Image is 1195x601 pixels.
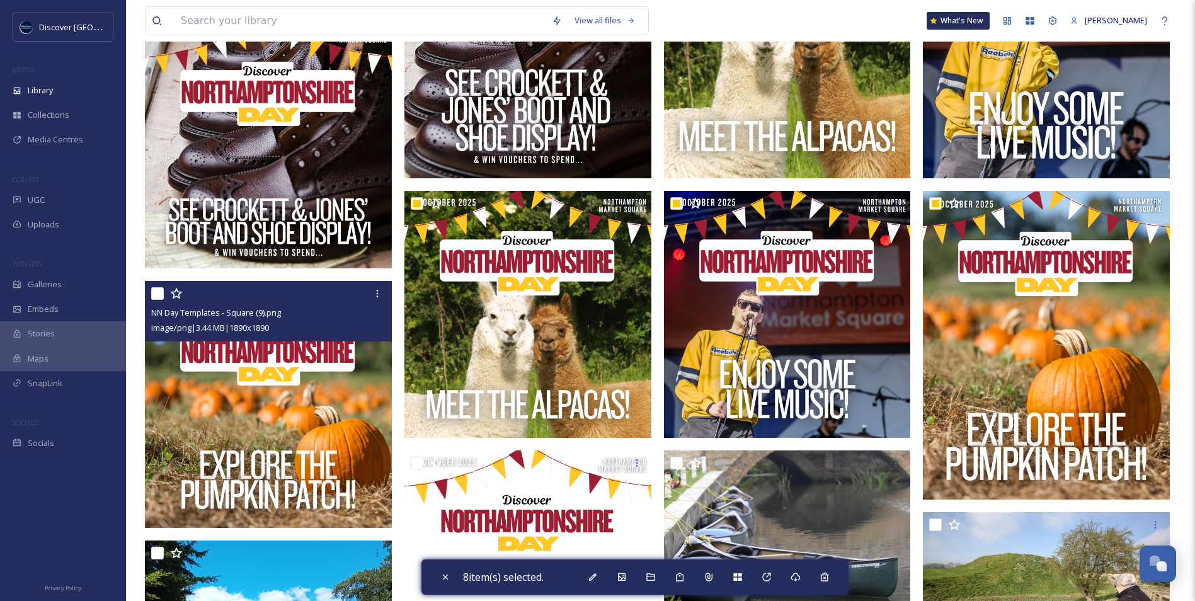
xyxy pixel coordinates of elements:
[13,259,42,268] span: WIDGETS
[45,580,81,595] a: Privacy Policy
[28,377,62,389] span: SnapLink
[13,65,35,74] span: MEDIA
[664,191,911,438] img: NN Day Templates - Square (11).png
[1064,8,1153,33] a: [PERSON_NAME]
[28,219,59,231] span: Uploads
[28,109,69,121] span: Collections
[145,21,392,268] img: NN Day Templates - Square (10).png
[45,584,81,592] span: Privacy Policy
[923,191,1170,500] img: NN Day Templates - Square (Instagram Post (45)).png
[13,418,38,427] span: SOCIALS
[28,194,45,206] span: UGC
[1085,14,1147,26] span: [PERSON_NAME]
[151,322,269,333] span: image/png | 3.44 MB | 1890 x 1890
[927,12,990,30] a: What's New
[151,307,281,318] span: NN Day Templates - Square (9).png
[28,303,59,315] span: Embeds
[13,175,40,184] span: COLLECT
[1140,546,1176,582] button: Open Chat
[28,278,62,290] span: Galleries
[28,437,54,449] span: Socials
[568,8,642,33] a: View all files
[404,191,651,438] img: NN Day Templates - Square (12).png
[39,21,154,33] span: Discover [GEOGRAPHIC_DATA]
[20,21,33,33] img: Untitled%20design%20%282%29.png
[145,281,392,528] img: NN Day Templates - Square (9).png
[174,7,546,35] input: Search your library
[28,134,83,146] span: Media Centres
[28,353,49,365] span: Maps
[463,570,544,584] span: 8 item(s) selected.
[28,328,55,340] span: Stories
[28,84,53,96] span: Library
